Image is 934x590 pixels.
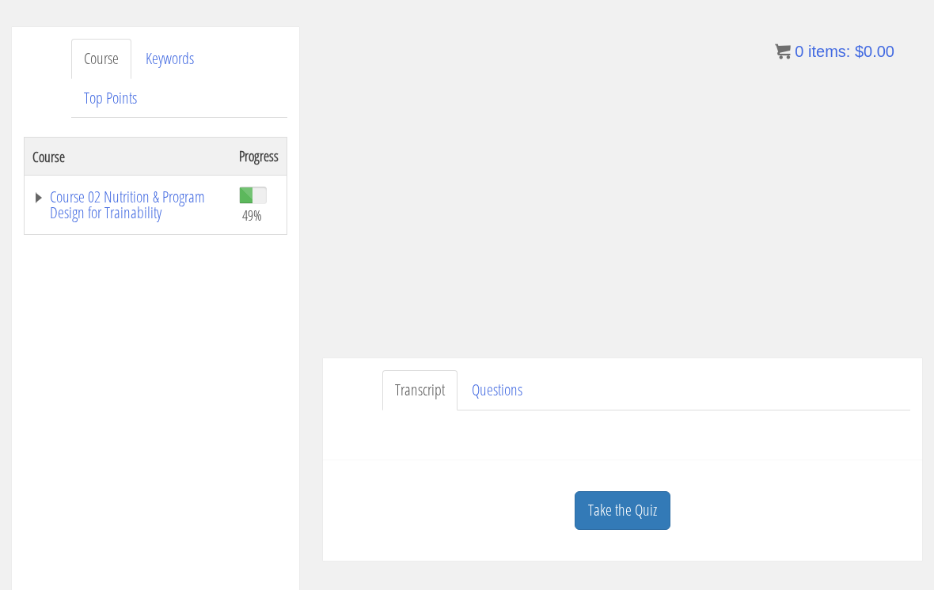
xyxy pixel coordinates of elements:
a: 0 items: $0.00 [775,43,894,60]
span: 0 [795,43,803,60]
img: icon11.png [775,43,791,59]
span: $ [855,43,864,60]
a: Course 02 Nutrition & Program Design for Trainability [32,189,223,221]
th: Progress [231,138,287,176]
bdi: 0.00 [855,43,894,60]
a: Transcript [382,370,458,410]
span: items: [808,43,850,60]
a: Questions [459,370,535,410]
a: Take the Quiz [575,491,670,530]
a: Top Points [71,78,150,119]
th: Course [25,138,232,176]
span: 49% [242,206,262,224]
a: Keywords [133,39,207,79]
a: Course [71,39,131,79]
